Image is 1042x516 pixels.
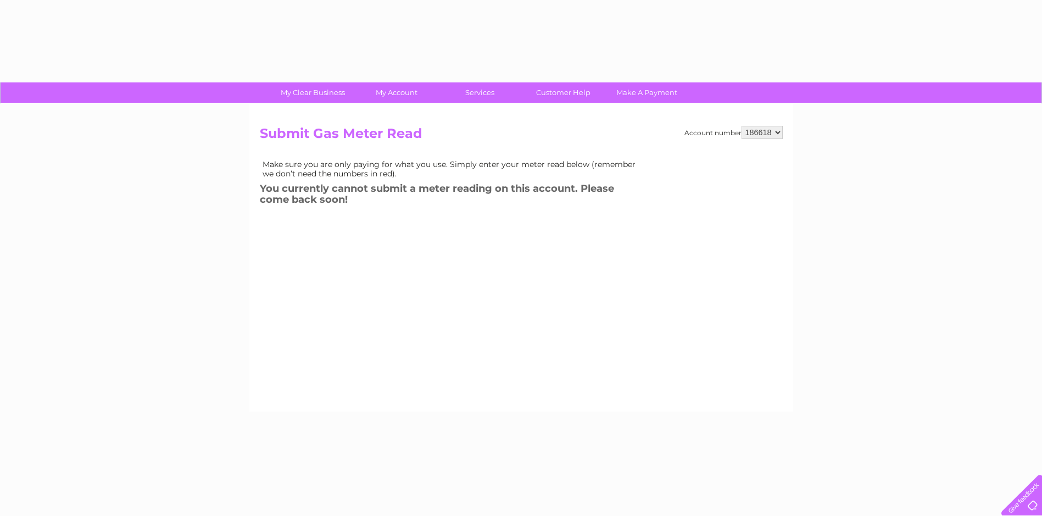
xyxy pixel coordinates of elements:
[260,126,783,147] h2: Submit Gas Meter Read
[434,82,525,103] a: Services
[260,157,644,180] td: Make sure you are only paying for what you use. Simply enter your meter read below (remember we d...
[518,82,609,103] a: Customer Help
[601,82,692,103] a: Make A Payment
[260,181,644,211] h3: You currently cannot submit a meter reading on this account. Please come back soon!
[351,82,442,103] a: My Account
[268,82,358,103] a: My Clear Business
[684,126,783,139] div: Account number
